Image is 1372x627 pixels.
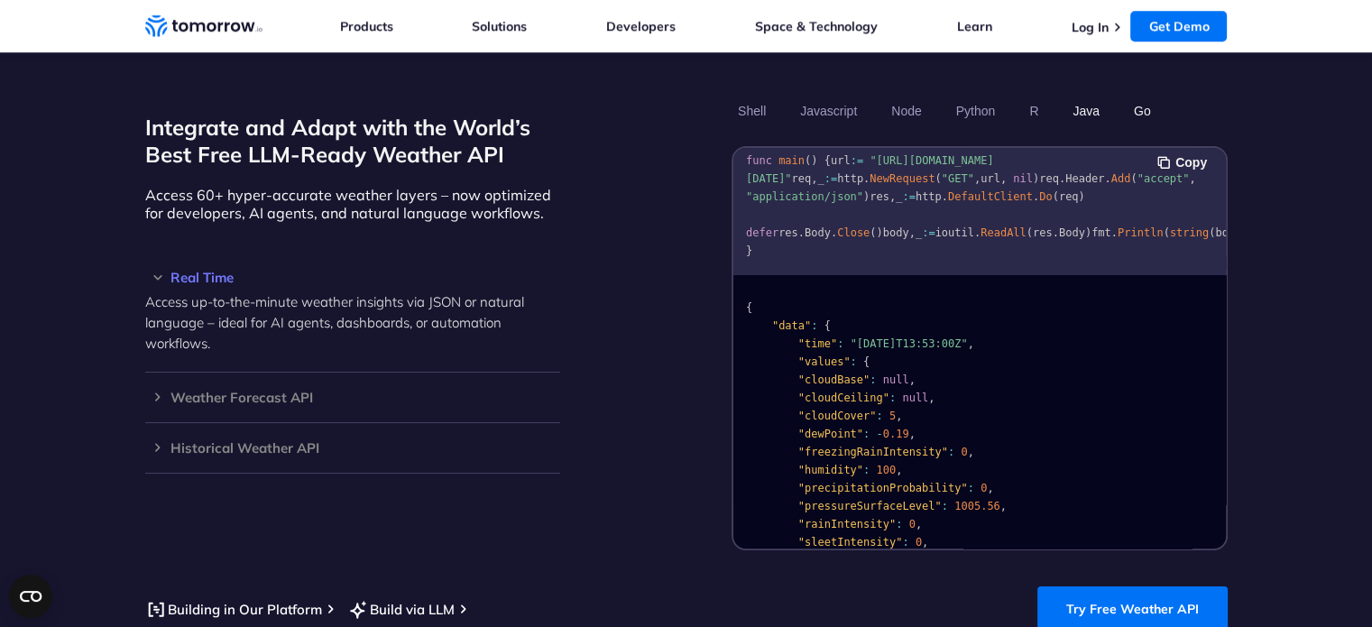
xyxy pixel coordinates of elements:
a: Products [340,18,393,34]
button: Open CMP widget [9,575,52,618]
span: . [1110,226,1117,239]
span: null [902,392,928,404]
span: , [896,464,902,476]
a: Log In [1071,19,1108,35]
span: NewRequest [870,172,935,185]
span: , [967,446,973,458]
span: http [915,190,941,203]
span: "accept" [1137,172,1189,185]
span: string [1169,226,1208,239]
span: : [863,428,870,440]
span: null [882,373,908,386]
a: Developers [606,18,676,34]
span: http [837,172,863,185]
span: , [928,392,935,404]
span: { [863,355,870,368]
span: "values" [797,355,850,368]
span: ( [1026,226,1032,239]
span: : [876,410,882,422]
a: Building in Our Platform [145,598,322,621]
div: Historical Weather API [145,441,560,455]
span: , [1189,172,1195,185]
span: . [941,190,947,203]
span: , [811,172,817,185]
span: . [797,226,804,239]
span: , [908,226,915,239]
a: Build via LLM [347,598,455,621]
span: , [922,536,928,549]
span: "pressureSurfaceLevel" [797,500,941,512]
span: 5 [889,410,895,422]
span: : [837,337,843,350]
h2: Integrate and Adapt with the World’s Best Free LLM-Ready Weather API [145,114,560,168]
span: := [922,226,935,239]
span: "application/json" [746,190,863,203]
a: Space & Technology [755,18,878,34]
span: { [824,319,830,332]
span: , [999,172,1006,185]
span: DefaultClient [948,190,1033,203]
button: Javascript [794,96,863,126]
span: Println [1118,226,1164,239]
span: . [1052,226,1058,239]
span: := [824,172,836,185]
span: . [830,226,836,239]
span: { [746,301,752,314]
span: 1005.56 [954,500,1000,512]
span: main [778,154,805,167]
h3: Weather Forecast API [145,391,560,404]
h3: Real Time [145,271,560,284]
span: 0.19 [882,428,908,440]
button: R [1023,96,1045,126]
span: "precipitationProbability" [797,482,967,494]
span: . [1032,190,1038,203]
span: Close [837,226,870,239]
span: 0 [908,518,915,530]
span: : [850,355,856,368]
a: Get Demo [1130,11,1227,41]
span: ) [876,226,882,239]
span: : [902,536,908,549]
span: "cloudCover" [797,410,876,422]
span: ioutil [935,226,973,239]
span: "sleetIntensity" [797,536,902,549]
span: fmt [1091,226,1111,239]
span: req [791,172,811,185]
span: , [915,518,921,530]
span: Body [805,226,831,239]
span: } [746,244,752,257]
span: "rainIntensity" [797,518,895,530]
span: , [896,410,902,422]
span: Header [1065,172,1104,185]
span: . [863,172,870,185]
span: res [870,190,889,203]
span: , [908,428,915,440]
span: ( [870,226,876,239]
span: nil [1013,172,1033,185]
span: url [981,172,1000,185]
span: , [967,337,973,350]
span: : [896,518,902,530]
span: 0 [915,536,921,549]
span: , [999,500,1006,512]
span: ) [1078,190,1084,203]
span: ( [1130,172,1137,185]
span: . [1104,172,1110,185]
span: - [876,428,882,440]
span: . [973,226,980,239]
span: "humidity" [797,464,862,476]
span: 100 [876,464,896,476]
span: : [967,482,973,494]
span: body [882,226,908,239]
span: ) [1084,226,1091,239]
span: : [811,319,817,332]
span: "GET" [941,172,973,185]
span: defer [746,226,778,239]
button: Shell [732,96,772,126]
span: _ [915,226,921,239]
span: "cloudBase" [797,373,869,386]
p: Access up-to-the-minute weather insights via JSON or natural language – ideal for AI agents, dash... [145,291,560,354]
span: res [778,226,798,239]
